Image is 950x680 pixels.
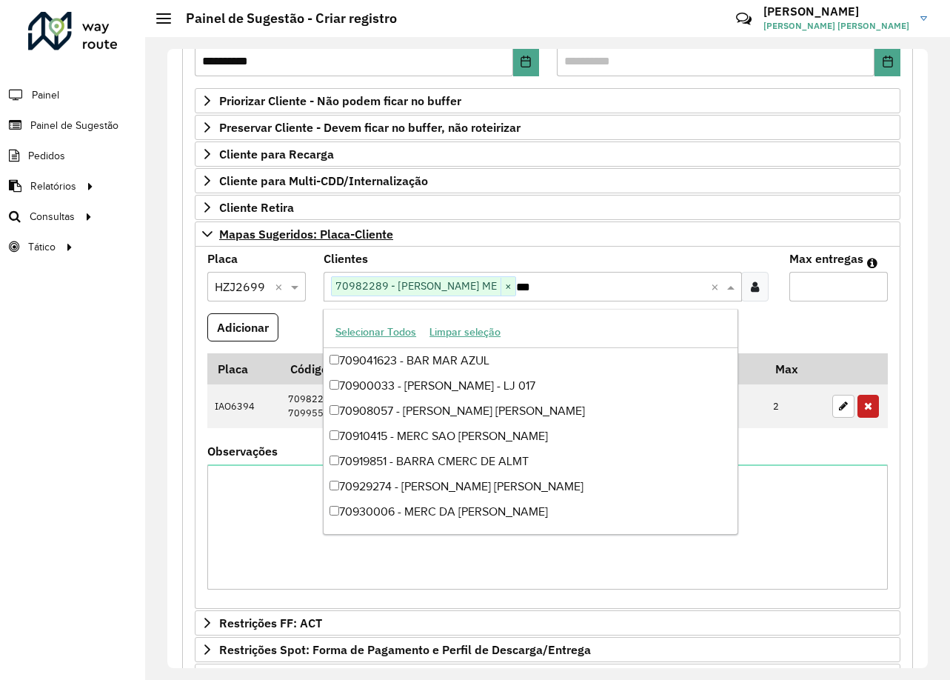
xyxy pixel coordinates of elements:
[195,141,900,167] a: Cliente para Recarga
[30,209,75,224] span: Consultas
[219,148,334,160] span: Cliente para Recarga
[874,47,900,76] button: Choose Date
[195,610,900,636] a: Restrições FF: ACT
[423,321,507,344] button: Limpar seleção
[280,384,474,428] td: 70982233 70995557
[171,10,397,27] h2: Painel de Sugestão - Criar registro
[323,309,738,535] ng-dropdown-panel: Options list
[324,399,737,424] div: 70908057 - [PERSON_NAME] [PERSON_NAME]
[763,4,909,19] h3: [PERSON_NAME]
[195,195,900,220] a: Cliente Retira
[332,277,501,295] span: 70982289 - [PERSON_NAME] ME
[219,228,393,240] span: Mapas Sugeridos: Placa-Cliente
[219,617,322,629] span: Restrições FF: ACT
[766,353,825,384] th: Max
[219,95,461,107] span: Priorizar Cliente - Não podem ficar no buffer
[30,179,76,194] span: Relatórios
[207,250,238,267] label: Placa
[324,250,368,267] label: Clientes
[195,88,900,113] a: Priorizar Cliente - Não podem ficar no buffer
[195,221,900,247] a: Mapas Sugeridos: Placa-Cliente
[766,384,825,428] td: 2
[207,313,278,341] button: Adicionar
[207,442,278,460] label: Observações
[275,278,287,296] span: Clear all
[195,115,900,140] a: Preservar Cliente - Devem ficar no buffer, não roteirizar
[711,278,723,296] span: Clear all
[30,118,118,133] span: Painel de Sugestão
[324,424,737,449] div: 70910415 - MERC SAO [PERSON_NAME]
[501,278,515,296] span: ×
[329,321,423,344] button: Selecionar Todos
[867,257,877,269] em: Máximo de clientes que serão colocados na mesma rota com os clientes informados
[28,239,56,255] span: Tático
[28,148,65,164] span: Pedidos
[219,121,521,133] span: Preservar Cliente - Devem ficar no buffer, não roteirizar
[195,247,900,610] div: Mapas Sugeridos: Placa-Cliente
[789,250,863,267] label: Max entregas
[324,524,737,550] div: 70930023 - [PERSON_NAME] DOS S
[763,19,909,33] span: [PERSON_NAME] [PERSON_NAME]
[207,353,280,384] th: Placa
[207,384,280,428] td: IAO6394
[219,201,294,213] span: Cliente Retira
[195,637,900,662] a: Restrições Spot: Forma de Pagamento e Perfil de Descarga/Entrega
[195,168,900,193] a: Cliente para Multi-CDD/Internalização
[219,644,591,656] span: Restrições Spot: Forma de Pagamento e Perfil de Descarga/Entrega
[32,87,59,103] span: Painel
[280,353,474,384] th: Código Cliente
[324,449,737,474] div: 70919851 - BARRA CMERC DE ALMT
[219,175,428,187] span: Cliente para Multi-CDD/Internalização
[324,499,737,524] div: 70930006 - MERC DA [PERSON_NAME]
[324,348,737,373] div: 709041623 - BAR MAR AZUL
[324,474,737,499] div: 70929274 - [PERSON_NAME] [PERSON_NAME]
[728,3,760,35] a: Contato Rápido
[513,47,539,76] button: Choose Date
[324,373,737,399] div: 70900033 - [PERSON_NAME] - LJ 017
